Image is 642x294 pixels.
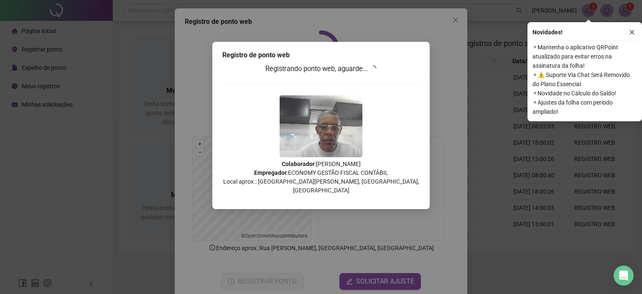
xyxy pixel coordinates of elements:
[254,169,287,176] strong: Empregador
[629,29,635,35] span: close
[369,65,377,72] span: loading
[222,64,420,74] h3: Registrando ponto web, aguarde...
[222,50,420,60] div: Registro de ponto web
[532,89,637,98] span: ⚬ Novidade no Cálculo do Saldo!
[532,98,637,116] span: ⚬ Ajustes da folha com período ampliado!
[532,70,637,89] span: ⚬ ⚠️ Suporte Via Chat Será Removido do Plano Essencial
[282,161,315,167] strong: Colaborador
[532,43,637,70] span: ⚬ Mantenha o aplicativo QRPoint atualizado para evitar erros na assinatura da folha!
[280,95,362,157] img: 2Q==
[222,160,420,195] p: : [PERSON_NAME] : ECONOMY GESTÃO FISCAL CONTÁBIL Local aprox.: [GEOGRAPHIC_DATA][PERSON_NAME], [G...
[614,266,634,286] div: Open Intercom Messenger
[532,28,563,37] span: Novidades !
